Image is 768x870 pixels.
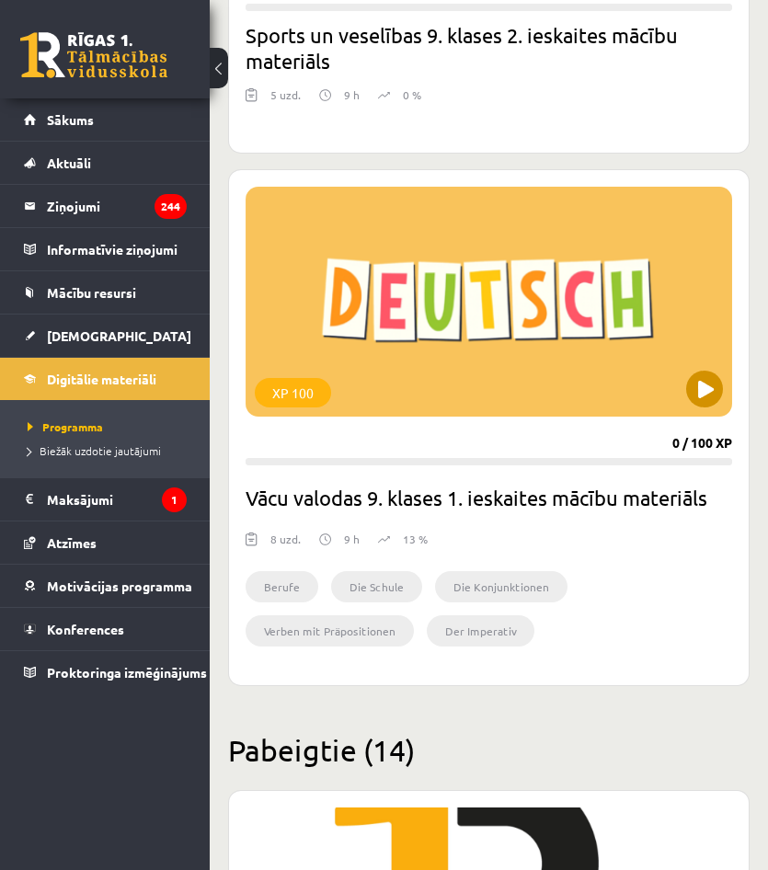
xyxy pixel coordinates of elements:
[228,732,750,768] h2: Pabeigtie (14)
[24,98,187,141] a: Sākums
[427,615,534,647] li: Der Imperativ
[24,315,187,357] a: [DEMOGRAPHIC_DATA]
[47,228,187,270] legend: Informatīvie ziņojumi
[331,571,422,602] li: Die Schule
[28,442,191,459] a: Biežāk uzdotie jautājumi
[47,185,187,227] legend: Ziņojumi
[47,155,91,171] span: Aktuāli
[47,111,94,128] span: Sākums
[20,32,167,78] a: Rīgas 1. Tālmācības vidusskola
[246,615,414,647] li: Verben mit Präpositionen
[47,478,187,521] legend: Maksājumi
[344,531,360,547] p: 9 h
[246,22,732,74] h2: Sports un veselības 9. klases 2. ieskaites mācību materiāls
[270,86,301,114] div: 5 uzd.
[47,578,192,594] span: Motivācijas programma
[24,142,187,184] a: Aktuāli
[28,418,191,435] a: Programma
[24,521,187,564] a: Atzīmes
[47,327,191,344] span: [DEMOGRAPHIC_DATA]
[24,358,187,400] a: Digitālie materiāli
[270,531,301,558] div: 8 uzd.
[255,378,331,407] div: XP 100
[24,228,187,270] a: Informatīvie ziņojumi
[24,185,187,227] a: Ziņojumi244
[24,271,187,314] a: Mācību resursi
[28,443,161,458] span: Biežāk uzdotie jautājumi
[47,534,97,551] span: Atzīmes
[47,371,156,387] span: Digitālie materiāli
[403,531,428,547] p: 13 %
[403,86,421,103] p: 0 %
[155,194,187,219] i: 244
[47,621,124,637] span: Konferences
[47,284,136,301] span: Mācību resursi
[246,571,318,602] li: Berufe
[24,565,187,607] a: Motivācijas programma
[435,571,567,602] li: Die Konjunktionen
[344,86,360,103] p: 9 h
[47,664,207,681] span: Proktoringa izmēģinājums
[24,608,187,650] a: Konferences
[246,476,732,518] h2: Vācu valodas 9. klases 1. ieskaites mācību materiāls
[24,651,187,693] a: Proktoringa izmēģinājums
[162,487,187,512] i: 1
[24,478,187,521] a: Maksājumi1
[28,419,103,434] span: Programma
